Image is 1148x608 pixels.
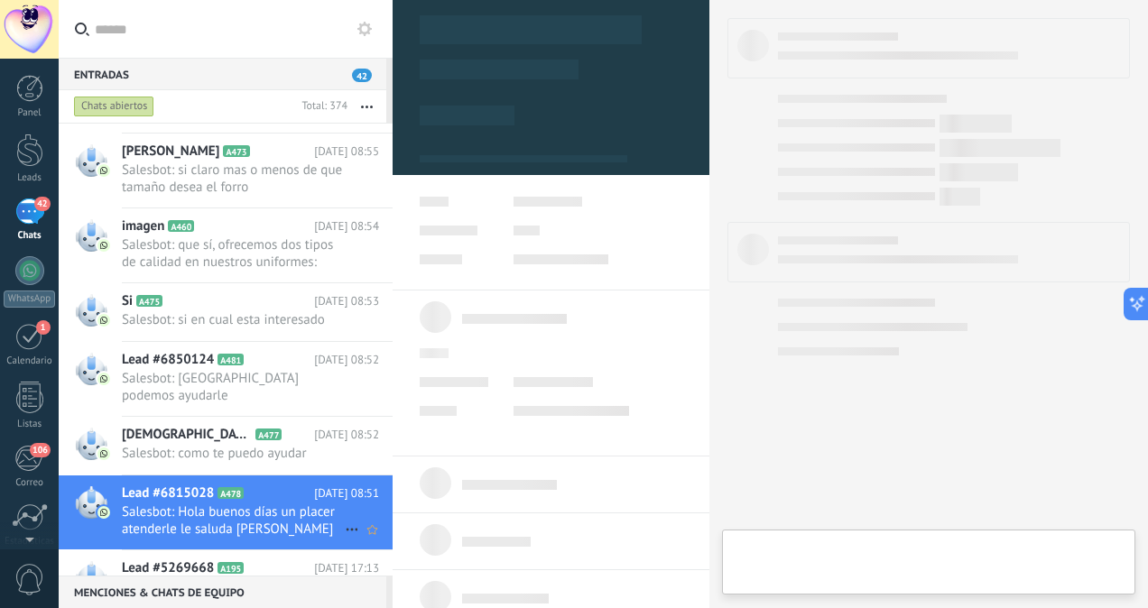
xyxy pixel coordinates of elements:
[122,292,133,310] span: Si
[218,562,244,574] span: A195
[122,426,252,444] span: [DEMOGRAPHIC_DATA][PERSON_NAME]
[59,58,386,90] div: Entradas
[122,217,164,235] span: imagen
[122,484,214,502] span: Lead #6815028
[4,107,56,119] div: Panel
[122,370,345,404] span: Salesbot: [GEOGRAPHIC_DATA] podemos ayudarle
[97,314,110,327] img: com.amocrm.amocrmwa.svg
[97,239,110,252] img: com.amocrm.amocrmwa.svg
[294,97,347,115] div: Total: 374
[122,445,345,462] span: Salesbot: como te puedo ayudar
[34,197,50,211] span: 42
[122,236,345,271] span: Salesbot: que sí, ofrecemos dos tipos de calidad en nuestros uniformes: Premium y Estándar. 🔹 Uni...
[59,576,386,608] div: Menciones & Chats de equipo
[97,373,110,385] img: com.amocrm.amocrmwa.svg
[122,161,345,196] span: Salesbot: si claro mas o menos de que tamaño desea el forro
[59,208,393,282] a: imagen A460 [DATE] 08:54 Salesbot: que sí, ofrecemos dos tipos de calidad en nuestros uniformes: ...
[59,283,393,341] a: Si A475 [DATE] 08:53 Salesbot: si en cual esta interesado
[136,295,162,307] span: A475
[218,487,244,499] span: A478
[97,164,110,177] img: com.amocrm.amocrmwa.svg
[352,69,372,82] span: 42
[4,419,56,430] div: Listas
[218,354,244,365] span: A481
[255,428,282,440] span: A477
[74,96,154,117] div: Chats abiertos
[314,217,379,235] span: [DATE] 08:54
[4,172,56,184] div: Leads
[314,559,379,577] span: [DATE] 17:13
[59,342,393,416] a: Lead #6850124 A481 [DATE] 08:52 Salesbot: [GEOGRAPHIC_DATA] podemos ayudarle
[347,90,386,123] button: Más
[314,484,379,502] span: [DATE] 08:51
[168,220,194,232] span: A460
[59,134,393,207] a: [PERSON_NAME] A473 [DATE] 08:55 Salesbot: si claro mas o menos de que tamaño desea el forro
[4,290,55,308] div: WhatsApp
[97,506,110,519] img: com.amocrm.amocrmwa.svg
[4,230,56,242] div: Chats
[59,550,393,608] a: Lead #5269668 A195 [DATE] 17:13
[122,311,345,328] span: Salesbot: si en cual esta interesado
[36,320,51,335] span: 1
[314,426,379,444] span: [DATE] 08:52
[314,292,379,310] span: [DATE] 08:53
[30,443,51,457] span: 106
[97,447,110,460] img: com.amocrm.amocrmwa.svg
[122,351,214,369] span: Lead #6850124
[314,143,379,161] span: [DATE] 08:55
[314,351,379,369] span: [DATE] 08:52
[122,143,219,161] span: [PERSON_NAME]
[223,145,249,157] span: A473
[122,503,345,538] span: Salesbot: Hola buenos días un placer atenderle le saluda [PERSON_NAME]
[59,417,393,474] a: [DEMOGRAPHIC_DATA][PERSON_NAME] A477 [DATE] 08:52 Salesbot: como te puedo ayudar
[4,477,56,489] div: Correo
[122,559,214,577] span: Lead #5269668
[59,475,393,549] a: Lead #6815028 A478 [DATE] 08:51 Salesbot: Hola buenos días un placer atenderle le saluda [PERSON_...
[4,355,56,367] div: Calendario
